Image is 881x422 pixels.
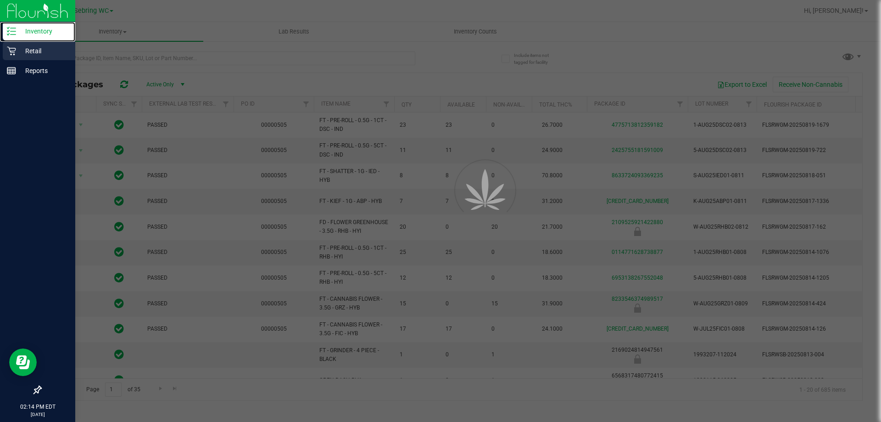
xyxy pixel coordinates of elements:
p: Retail [16,45,71,56]
p: 02:14 PM EDT [4,403,71,411]
inline-svg: Reports [7,66,16,75]
p: Reports [16,65,71,76]
p: [DATE] [4,411,71,418]
iframe: Resource center [9,349,37,376]
inline-svg: Retail [7,46,16,56]
p: Inventory [16,26,71,37]
inline-svg: Inventory [7,27,16,36]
